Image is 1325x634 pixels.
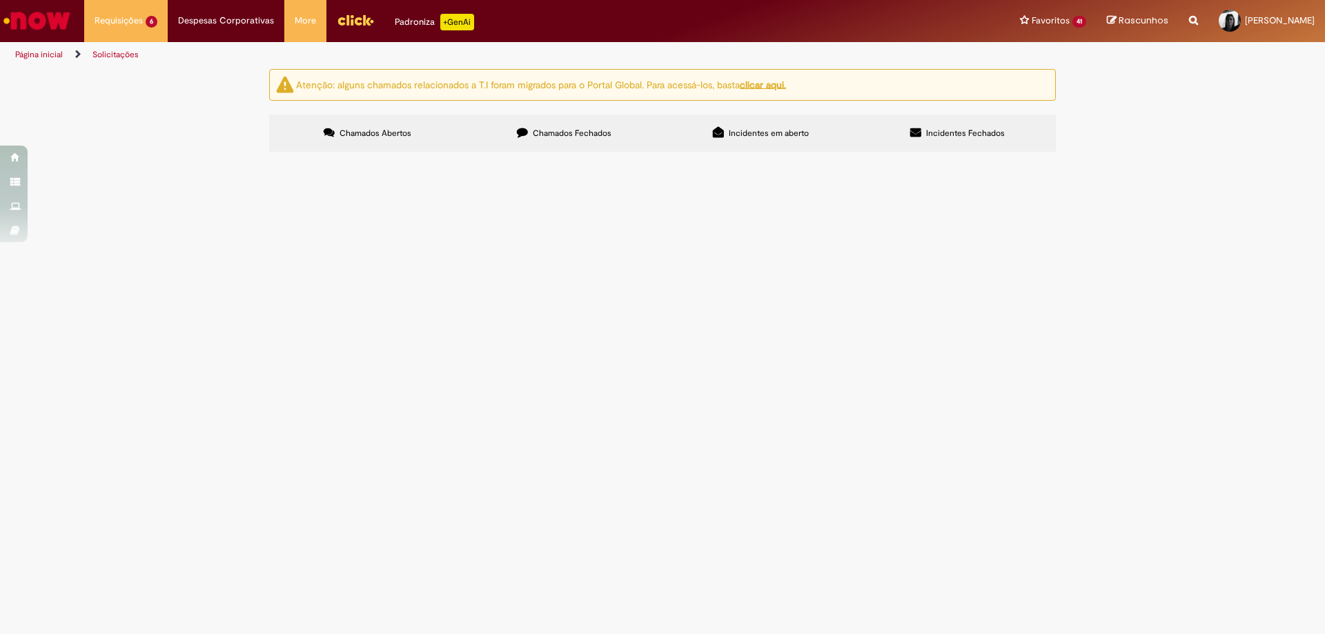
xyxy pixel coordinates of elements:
span: Requisições [95,14,143,28]
span: Incidentes Fechados [926,128,1005,139]
span: Despesas Corporativas [178,14,274,28]
p: +GenAi [440,14,474,30]
img: ServiceNow [1,7,72,34]
span: Rascunhos [1119,14,1168,27]
span: 6 [146,16,157,28]
div: Padroniza [395,14,474,30]
span: Chamados Abertos [340,128,411,139]
ul: Trilhas de página [10,42,873,68]
span: Incidentes em aberto [729,128,809,139]
span: More [295,14,316,28]
ng-bind-html: Atenção: alguns chamados relacionados a T.I foram migrados para o Portal Global. Para acessá-los,... [296,78,786,90]
span: [PERSON_NAME] [1245,14,1315,26]
span: Favoritos [1032,14,1070,28]
a: clicar aqui. [740,78,786,90]
a: Solicitações [92,49,139,60]
span: Chamados Fechados [533,128,611,139]
a: Rascunhos [1107,14,1168,28]
span: 41 [1072,16,1086,28]
a: Página inicial [15,49,63,60]
img: click_logo_yellow_360x200.png [337,10,374,30]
